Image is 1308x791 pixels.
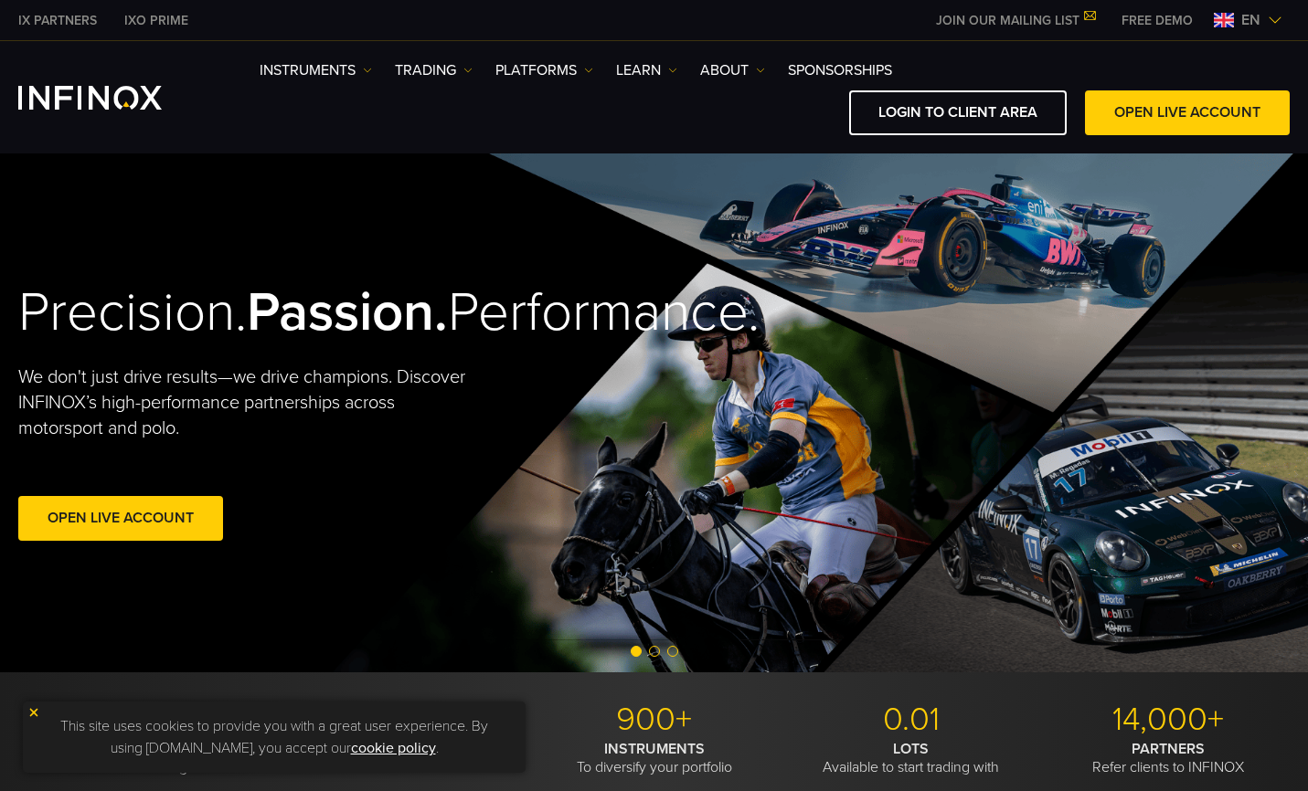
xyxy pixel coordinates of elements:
[1234,9,1268,31] span: en
[849,90,1067,135] a: LOGIN TO CLIENT AREA
[18,496,223,541] a: Open Live Account
[631,646,642,657] span: Go to slide 1
[667,646,678,657] span: Go to slide 3
[18,279,590,346] h2: Precision. Performance.
[495,59,593,81] a: PLATFORMS
[275,700,518,740] p: Up to 1:1000
[1132,740,1205,758] strong: PARTNERS
[18,86,205,110] a: INFINOX Logo
[27,706,40,719] img: yellow close icon
[1108,11,1207,30] a: INFINOX MENU
[790,700,1033,740] p: 0.01
[790,740,1033,776] p: Available to start trading with
[788,59,892,81] a: SPONSORSHIPS
[649,646,660,657] span: Go to slide 2
[616,59,677,81] a: Learn
[111,11,202,30] a: INFINOX
[18,700,261,740] p: MT4/5
[1047,700,1290,740] p: 14,000+
[1047,740,1290,776] p: Refer clients to INFINOX
[5,11,111,30] a: INFINOX
[260,59,372,81] a: Instruments
[532,700,775,740] p: 900+
[32,711,516,764] p: This site uses cookies to provide you with a great user experience. By using [DOMAIN_NAME], you a...
[247,279,448,345] strong: Passion.
[18,364,476,441] p: We don't just drive results—we drive champions. Discover INFINOX’s high-performance partnerships ...
[604,740,705,758] strong: INSTRUMENTS
[351,739,436,757] a: cookie policy
[395,59,473,81] a: TRADING
[18,740,261,776] p: With modern trading tools
[922,13,1108,28] a: JOIN OUR MAILING LIST
[893,740,929,758] strong: LOTS
[1085,90,1290,135] a: OPEN LIVE ACCOUNT
[700,59,765,81] a: ABOUT
[532,740,775,776] p: To diversify your portfolio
